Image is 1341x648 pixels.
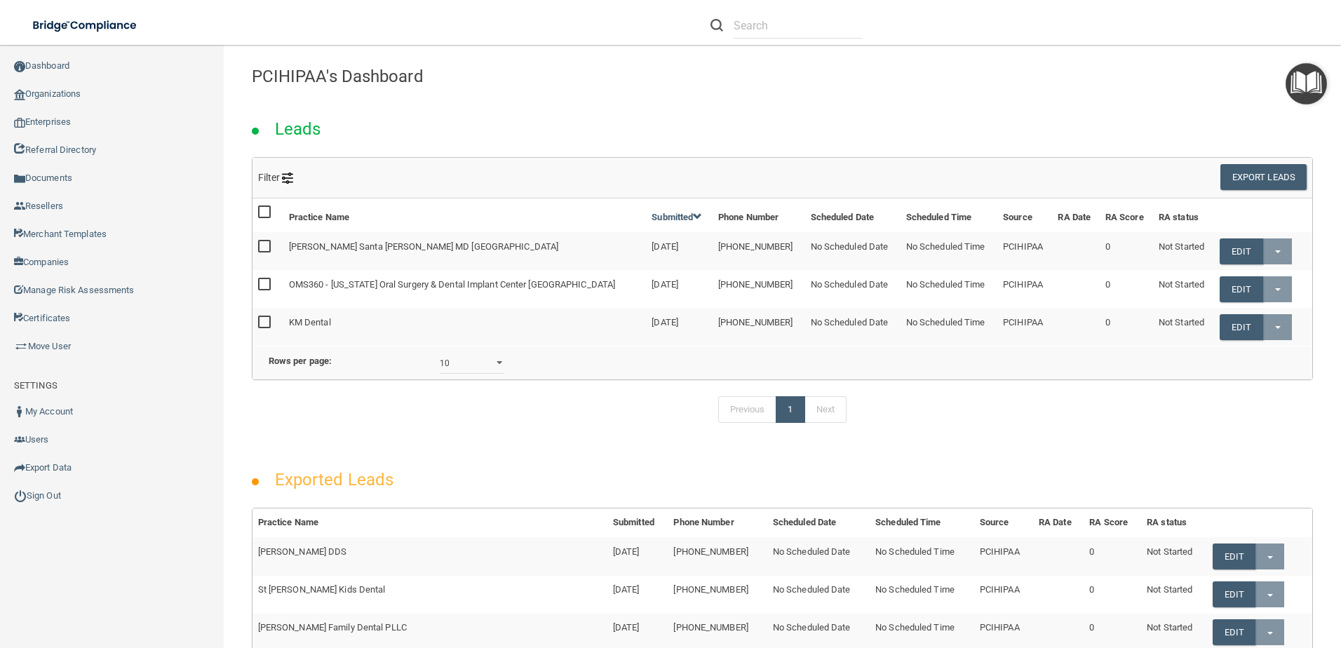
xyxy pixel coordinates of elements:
td: Not Started [1153,308,1214,345]
td: PCIHIPAA [974,576,1033,614]
th: RA Date [1033,508,1084,537]
td: OMS360 - [US_STATE] Oral Surgery & Dental Implant Center [GEOGRAPHIC_DATA] [283,270,647,308]
td: [PHONE_NUMBER] [713,232,805,270]
td: [PHONE_NUMBER] [668,576,767,614]
td: PCIHIPAA [997,232,1052,270]
th: Phone Number [668,508,767,537]
td: 0 [1100,270,1153,308]
img: icon-users.e205127d.png [14,434,25,445]
td: Not Started [1141,576,1207,614]
td: [DATE] [646,308,713,345]
img: bridge_compliance_login_screen.278c3ca4.svg [21,11,150,40]
td: No Scheduled Time [870,537,974,575]
th: Scheduled Date [805,198,901,232]
img: briefcase.64adab9b.png [14,339,28,353]
a: Next [804,396,847,423]
td: 0 [1084,576,1141,614]
td: No Scheduled Date [805,270,901,308]
th: Submitted [607,508,668,537]
th: Source [974,508,1033,537]
th: Scheduled Date [767,508,870,537]
td: No Scheduled Time [870,576,974,614]
th: RA Score [1100,198,1153,232]
img: icon-filter@2x.21656d0b.png [282,173,293,184]
td: [DATE] [646,270,713,308]
td: PCIHIPAA [997,270,1052,308]
th: RA Date [1052,198,1099,232]
td: PCIHIPAA [974,537,1033,575]
button: Open Resource Center [1286,63,1327,104]
img: ic_power_dark.7ecde6b1.png [14,490,27,502]
td: [PHONE_NUMBER] [713,308,805,345]
span: Filter [258,172,294,183]
a: Edit [1213,544,1255,569]
td: No Scheduled Time [901,232,997,270]
img: ic_reseller.de258add.png [14,201,25,212]
td: No Scheduled Date [805,308,901,345]
h2: Leads [261,109,335,149]
td: No Scheduled Date [767,537,870,575]
td: Not Started [1141,537,1207,575]
th: Source [997,198,1052,232]
a: Edit [1220,314,1262,340]
td: No Scheduled Time [901,308,997,345]
img: ic-search.3b580494.png [710,19,723,32]
b: Rows per page: [269,356,332,366]
img: icon-export.b9366987.png [14,462,25,473]
img: icon-documents.8dae5593.png [14,173,25,184]
th: RA Score [1084,508,1141,537]
a: Submitted [652,212,702,222]
td: [DATE] [646,232,713,270]
td: [DATE] [607,537,668,575]
td: Not Started [1153,232,1214,270]
td: 0 [1100,232,1153,270]
img: enterprise.0d942306.png [14,118,25,128]
td: [PHONE_NUMBER] [668,537,767,575]
a: Edit [1213,581,1255,607]
td: [PERSON_NAME] Santa [PERSON_NAME] MD [GEOGRAPHIC_DATA] [283,232,647,270]
th: Phone Number [713,198,805,232]
th: RA status [1153,198,1214,232]
a: Edit [1220,276,1262,302]
th: Scheduled Time [901,198,997,232]
img: ic_dashboard_dark.d01f4a41.png [14,61,25,72]
button: Export Leads [1220,164,1307,190]
th: RA status [1141,508,1207,537]
th: Scheduled Time [870,508,974,537]
a: Previous [718,396,777,423]
h4: PCIHIPAA's Dashboard [252,67,1313,86]
label: SETTINGS [14,377,58,394]
a: 1 [776,396,804,423]
td: Not Started [1153,270,1214,308]
img: organization-icon.f8decf85.png [14,89,25,100]
input: Search [734,13,862,39]
td: PCIHIPAA [997,308,1052,345]
a: Edit [1220,238,1262,264]
a: Edit [1213,619,1255,645]
img: ic_user_dark.df1a06c3.png [14,406,25,417]
td: No Scheduled Time [901,270,997,308]
td: No Scheduled Date [767,576,870,614]
td: KM Dental [283,308,647,345]
td: [PERSON_NAME] DDS [252,537,607,575]
td: 0 [1084,537,1141,575]
td: [PHONE_NUMBER] [713,270,805,308]
th: Practice Name [283,198,647,232]
td: 0 [1100,308,1153,345]
td: [DATE] [607,576,668,614]
h2: Exported Leads [261,460,407,499]
td: No Scheduled Date [805,232,901,270]
th: Practice Name [252,508,607,537]
td: St [PERSON_NAME] Kids Dental [252,576,607,614]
